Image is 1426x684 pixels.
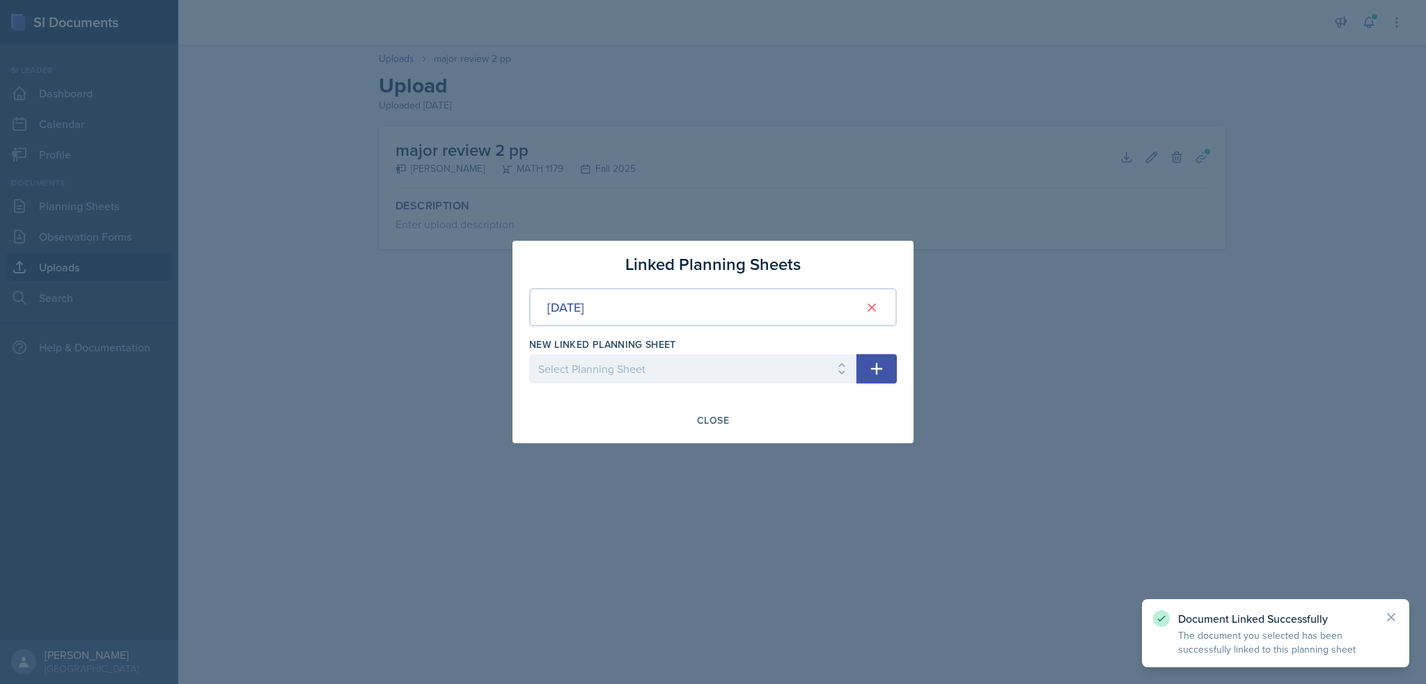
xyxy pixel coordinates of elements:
button: Close [688,408,738,432]
p: Document Linked Successfully [1178,612,1373,626]
label: New Linked Planning Sheet [529,337,676,351]
h3: Linked Planning Sheets [625,252,801,277]
div: Close [697,415,729,426]
p: The document you selected has been successfully linked to this planning sheet [1178,628,1373,656]
div: [DATE] [547,298,584,317]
